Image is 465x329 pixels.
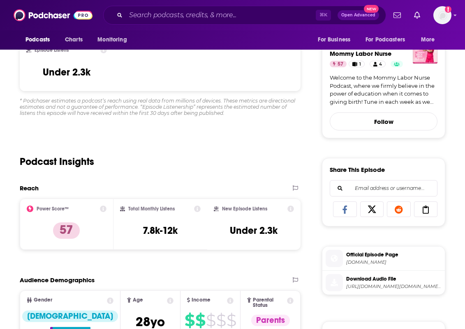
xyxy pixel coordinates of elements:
[22,311,118,322] div: [DEMOGRAPHIC_DATA]
[346,259,442,265] span: mommylabornurse.com
[359,60,361,69] span: 1
[364,5,379,13] span: New
[20,276,95,284] h2: Audience Demographics
[387,201,411,217] a: Share on Reddit
[185,314,194,327] span: $
[346,283,442,290] span: https://pdcn.co/e/dts.podtrac.com/redirect.mp3/pscrb.fm/rss/p/traffic.libsyn.com/secure/mommylabo...
[143,224,178,237] h3: 7.8k-12k
[216,314,226,327] span: $
[390,8,404,22] a: Show notifications dropdown
[253,297,286,308] span: Parental Status
[341,13,375,17] span: Open Advanced
[20,32,60,48] button: open menu
[222,206,267,212] h2: New Episode Listens
[421,34,435,46] span: More
[415,32,445,48] button: open menu
[35,47,69,53] h2: Episode Listens
[43,66,90,78] h3: Under 2.3k
[330,50,391,57] a: Mommy Labor Nurse
[433,6,451,24] button: Show profile menu
[206,314,215,327] span: $
[433,6,451,24] span: Logged in as courtney.lee
[379,60,382,69] span: 4
[92,32,137,48] button: open menu
[65,34,83,46] span: Charts
[414,201,438,217] a: Copy Link
[312,32,361,48] button: open menu
[251,315,290,326] div: Parents
[25,34,50,46] span: Podcasts
[330,180,437,196] div: Search followers
[337,180,430,196] input: Email address or username...
[37,206,69,212] h2: Power Score™
[346,275,442,283] span: Download Audio File
[128,206,175,212] h2: Total Monthly Listens
[20,184,39,192] h2: Reach
[370,61,386,67] a: 4
[195,314,205,327] span: $
[318,34,350,46] span: For Business
[230,224,278,237] h3: Under 2.3k
[349,61,365,67] a: 1
[316,10,331,21] span: ⌘ K
[136,318,165,329] a: 28yo
[411,8,423,22] a: Show notifications dropdown
[126,9,316,22] input: Search podcasts, credits, & more...
[133,297,143,303] span: Age
[330,61,347,67] a: 57
[34,297,52,303] span: Gender
[360,201,384,217] a: Share on X/Twitter
[97,34,127,46] span: Monitoring
[338,60,343,69] span: 57
[60,32,88,48] a: Charts
[326,274,442,291] a: Download Audio File[URL][DOMAIN_NAME][DOMAIN_NAME][DOMAIN_NAME][DOMAIN_NAME]
[20,155,94,168] h2: Podcast Insights
[333,201,357,217] a: Share on Facebook
[445,6,451,13] svg: Add a profile image
[192,297,211,303] span: Income
[330,112,437,130] button: Follow
[360,32,417,48] button: open menu
[103,6,386,25] div: Search podcasts, credits, & more...
[433,6,451,24] img: User Profile
[326,250,442,267] a: Official Episode Page[DOMAIN_NAME]
[330,166,385,174] h3: Share This Episode
[346,251,442,258] span: Official Episode Page
[20,98,301,116] div: * Podchaser estimates a podcast’s reach using real data from millions of devices. These metrics a...
[185,314,236,327] a: $$$$$
[14,7,93,23] img: Podchaser - Follow, Share and Rate Podcasts
[413,39,437,64] img: Mommy Labor Nurse
[330,74,437,106] a: Welcome to the Mommy Labor Nurse Podcast, where we firmly believe in the power of education when ...
[338,10,379,20] button: Open AdvancedNew
[227,314,236,327] span: $
[366,34,405,46] span: For Podcasters
[53,222,80,239] p: 57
